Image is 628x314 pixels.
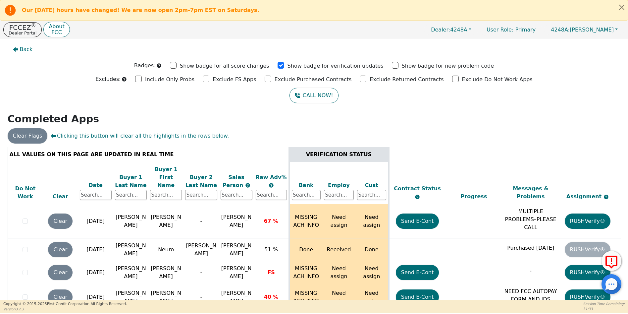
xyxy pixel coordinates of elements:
[8,113,99,125] strong: Completed Apps
[256,190,287,200] input: Search...
[185,173,217,189] div: Buyer 2 Last Name
[324,190,354,200] input: Search...
[480,23,542,36] p: Primary
[78,238,113,261] td: [DATE]
[322,284,355,310] td: Need assign
[289,261,322,284] td: MISSING ACH INFO
[145,76,194,84] p: Include Only Probs
[3,22,42,37] a: FCCEZ®Dealer Portal
[565,265,610,280] button: RUSHVerify®
[357,190,386,200] input: Search...
[150,165,182,189] div: Buyer 1 First Name
[370,76,444,84] p: Exclude Returned Contracts
[134,62,156,70] p: Badges:
[22,7,259,13] b: Our [DATE] hours have changed! We are now open 2pm-7pm EST on Saturdays.
[150,190,182,200] input: Search...
[264,218,279,224] span: 67 %
[565,214,610,229] button: RUSHVerify®
[113,261,148,284] td: [PERSON_NAME]
[264,294,279,300] span: 40 %
[115,190,147,200] input: Search...
[78,261,113,284] td: [DATE]
[80,181,112,189] div: Date
[113,238,148,261] td: [PERSON_NAME]
[289,284,322,310] td: MISSING ACH INFO
[113,204,148,238] td: [PERSON_NAME]
[275,76,352,84] p: Exclude Purchased Contracts
[49,24,64,29] p: About
[551,27,614,33] span: [PERSON_NAME]
[322,261,355,284] td: Need assign
[267,269,275,276] span: FS
[8,42,38,57] button: Back
[504,208,557,231] p: MULTIPLE PROBLEMS–PLEASE CALL
[289,204,322,238] td: MISSING ACH INFO
[396,289,439,305] button: Send E-Cont
[324,181,354,189] div: Employ
[396,265,439,280] button: Send E-Cont
[394,185,441,192] span: Contract Status
[148,204,183,238] td: [PERSON_NAME]
[292,151,386,158] div: VERIFICATION STATUS
[183,238,219,261] td: [PERSON_NAME]
[602,251,621,271] button: Report Error to FCC
[43,22,70,37] button: AboutFCC
[80,190,112,200] input: Search...
[48,214,73,229] button: Clear
[9,31,36,35] p: Dealer Portal
[322,238,355,261] td: Received
[551,27,570,33] span: 4248A:
[504,185,557,201] div: Messages & Problems
[565,289,610,305] button: RUSHVerify®
[256,174,287,180] span: Raw Adv%
[20,45,33,53] span: Back
[289,238,322,261] td: Done
[183,204,219,238] td: -
[396,214,439,229] button: Send E-Cont
[504,287,557,303] p: NEED FCC AUTOPAY FORM AND IDS
[355,261,389,284] td: Need assign
[288,62,384,70] p: Show badge for verification updates
[10,185,41,201] div: Do Not Work
[504,267,557,275] p: -
[183,261,219,284] td: -
[355,238,389,261] td: Done
[480,23,542,36] a: User Role: Primary
[183,284,219,310] td: -
[48,265,73,280] button: Clear
[223,174,245,188] span: Sales Person
[462,76,533,84] p: Exclude Do Not Work Apps
[78,204,113,238] td: [DATE]
[8,128,48,144] button: Clear Flags
[292,181,321,189] div: Bank
[616,0,628,14] button: Close alert
[431,27,467,33] span: 4248A
[180,62,269,70] p: Show badge for all score changes
[10,151,287,158] div: ALL VALUES ON THIS PAGE ARE UPDATED IN REAL TIME
[48,242,73,257] button: Clear
[148,261,183,284] td: [PERSON_NAME]
[221,265,252,280] span: [PERSON_NAME]
[49,30,64,35] p: FCC
[402,62,494,70] p: Show badge for new problem code
[289,88,338,103] button: CALL NOW!
[78,284,113,310] td: [DATE]
[357,181,386,189] div: Cust
[504,244,557,252] p: Purchased [DATE]
[44,193,76,201] div: Clear
[148,284,183,310] td: [PERSON_NAME]
[424,25,478,35] button: Dealer:4248A
[322,204,355,238] td: Need assign
[113,284,148,310] td: [PERSON_NAME]
[355,204,389,238] td: Need assign
[51,132,229,140] span: Clicking this button will clear all the highlights in the rows below.
[292,190,321,200] input: Search...
[583,301,625,306] p: Session Time Remaining:
[221,242,252,257] span: [PERSON_NAME]
[264,246,278,253] span: 51 %
[221,190,252,200] input: Search...
[447,193,501,201] div: Progress
[583,306,625,311] p: 31:33
[544,25,625,35] a: 4248A:[PERSON_NAME]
